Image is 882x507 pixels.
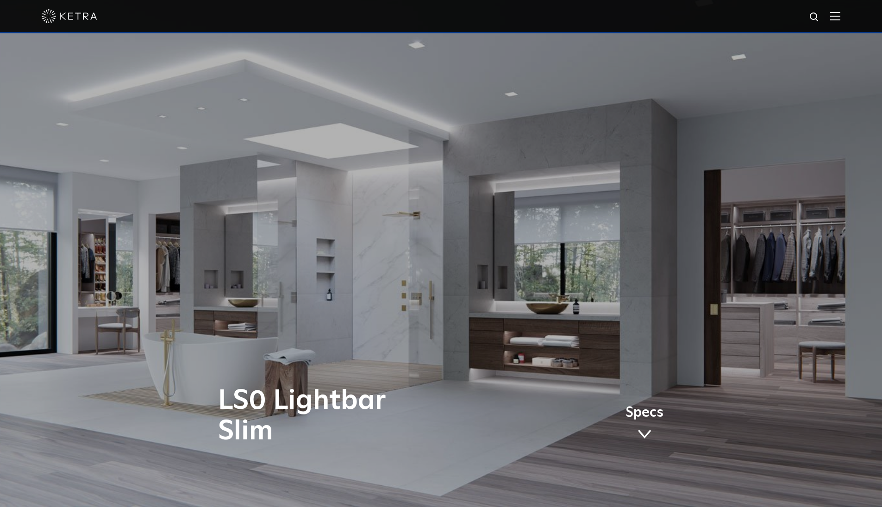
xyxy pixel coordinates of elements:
[626,406,663,442] a: Specs
[809,12,820,23] img: search icon
[830,12,840,20] img: Hamburger%20Nav.svg
[42,9,97,23] img: ketra-logo-2019-white
[626,406,663,419] span: Specs
[218,386,480,447] h1: LS0 Lightbar Slim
